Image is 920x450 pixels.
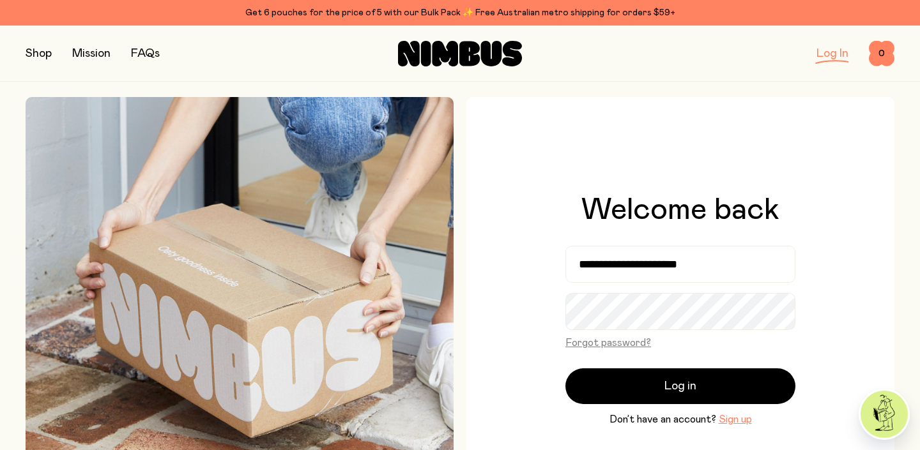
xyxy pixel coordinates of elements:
[609,412,716,427] span: Don’t have an account?
[664,377,696,395] span: Log in
[26,5,894,20] div: Get 6 pouches for the price of 5 with our Bulk Pack ✨ Free Australian metro shipping for orders $59+
[816,48,848,59] a: Log In
[869,41,894,66] button: 0
[565,335,651,350] button: Forgot password?
[565,368,795,404] button: Log in
[719,412,752,427] button: Sign up
[131,48,160,59] a: FAQs
[861,391,908,438] img: agent
[72,48,111,59] a: Mission
[581,195,779,225] h1: Welcome back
